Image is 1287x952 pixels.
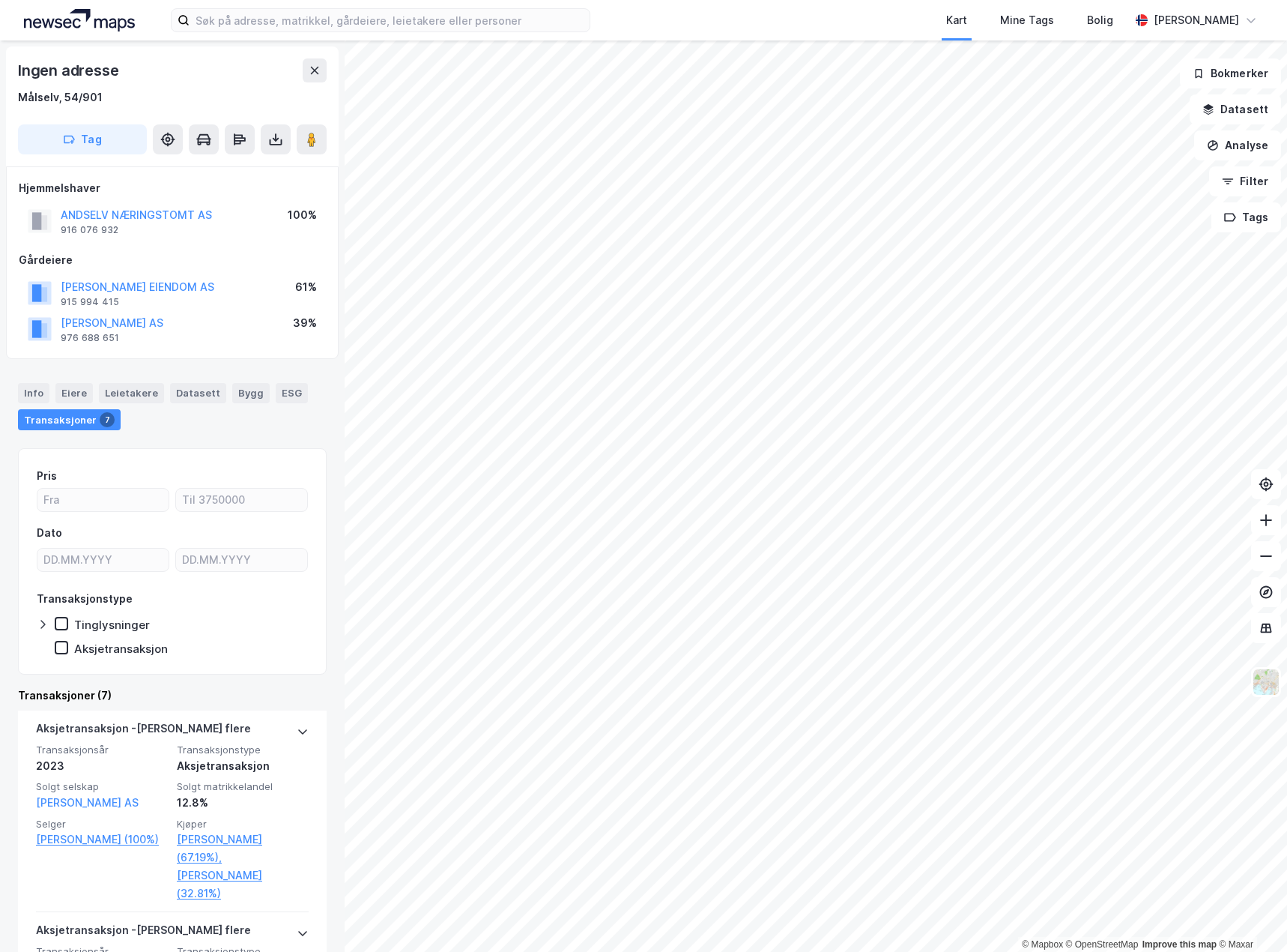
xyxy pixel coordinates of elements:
[61,332,119,344] div: 976 688 651
[36,720,251,744] div: Aksjetransaksjon - [PERSON_NAME] flere
[176,489,307,511] input: Til 3750000
[36,921,251,945] div: Aksjetransaksjon - [PERSON_NAME] flere
[37,549,169,571] input: DD.MM.YYYY
[1211,202,1281,232] button: Tags
[1209,166,1281,196] button: Filter
[74,642,168,656] div: Aksjetransaksjon
[36,831,168,849] a: [PERSON_NAME] (100%)
[176,549,307,571] input: DD.MM.YYYY
[276,383,308,403] div: ESG
[1142,939,1217,950] a: Improve this map
[170,383,226,403] div: Datasett
[1252,668,1280,696] img: Z
[36,780,168,793] span: Solgt selskap
[1190,94,1281,124] button: Datasett
[1194,130,1281,160] button: Analyse
[946,11,967,29] div: Kart
[19,251,326,269] div: Gårdeiere
[1154,11,1239,29] div: [PERSON_NAME]
[36,818,168,831] span: Selger
[36,796,139,809] a: [PERSON_NAME] AS
[1212,880,1287,952] iframe: Chat Widget
[1180,58,1281,88] button: Bokmerker
[1066,939,1139,950] a: OpenStreetMap
[1000,11,1054,29] div: Mine Tags
[100,412,115,427] div: 7
[61,296,119,308] div: 915 994 415
[177,831,309,867] a: [PERSON_NAME] (67.19%),
[177,744,309,756] span: Transaksjonstype
[18,383,49,403] div: Info
[177,757,309,775] div: Aksjetransaksjon
[37,590,133,608] div: Transaksjonstype
[37,467,57,485] div: Pris
[36,744,168,756] span: Transaksjonsår
[293,314,317,332] div: 39%
[61,224,118,236] div: 916 076 932
[36,757,168,775] div: 2023
[288,206,317,224] div: 100%
[190,9,590,31] input: Søk på adresse, matrikkel, gårdeiere, leietakere eller personer
[24,9,135,31] img: logo.a4113a55bc3d86da70a041830d287a7e.svg
[177,780,309,793] span: Solgt matrikkelandel
[37,524,62,542] div: Dato
[37,489,169,511] input: Fra
[74,618,150,632] div: Tinglysninger
[1212,880,1287,952] div: Kontrollprogram for chat
[295,278,317,296] div: 61%
[18,58,121,82] div: Ingen adresse
[177,818,309,831] span: Kjøper
[19,179,326,197] div: Hjemmelshaver
[18,409,121,430] div: Transaksjoner
[1087,11,1113,29] div: Bolig
[177,794,309,812] div: 12.8%
[18,124,147,154] button: Tag
[99,383,164,403] div: Leietakere
[55,383,93,403] div: Eiere
[232,383,270,403] div: Bygg
[177,867,309,903] a: [PERSON_NAME] (32.81%)
[1022,939,1063,950] a: Mapbox
[18,88,103,106] div: Målselv, 54/901
[18,687,327,705] div: Transaksjoner (7)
